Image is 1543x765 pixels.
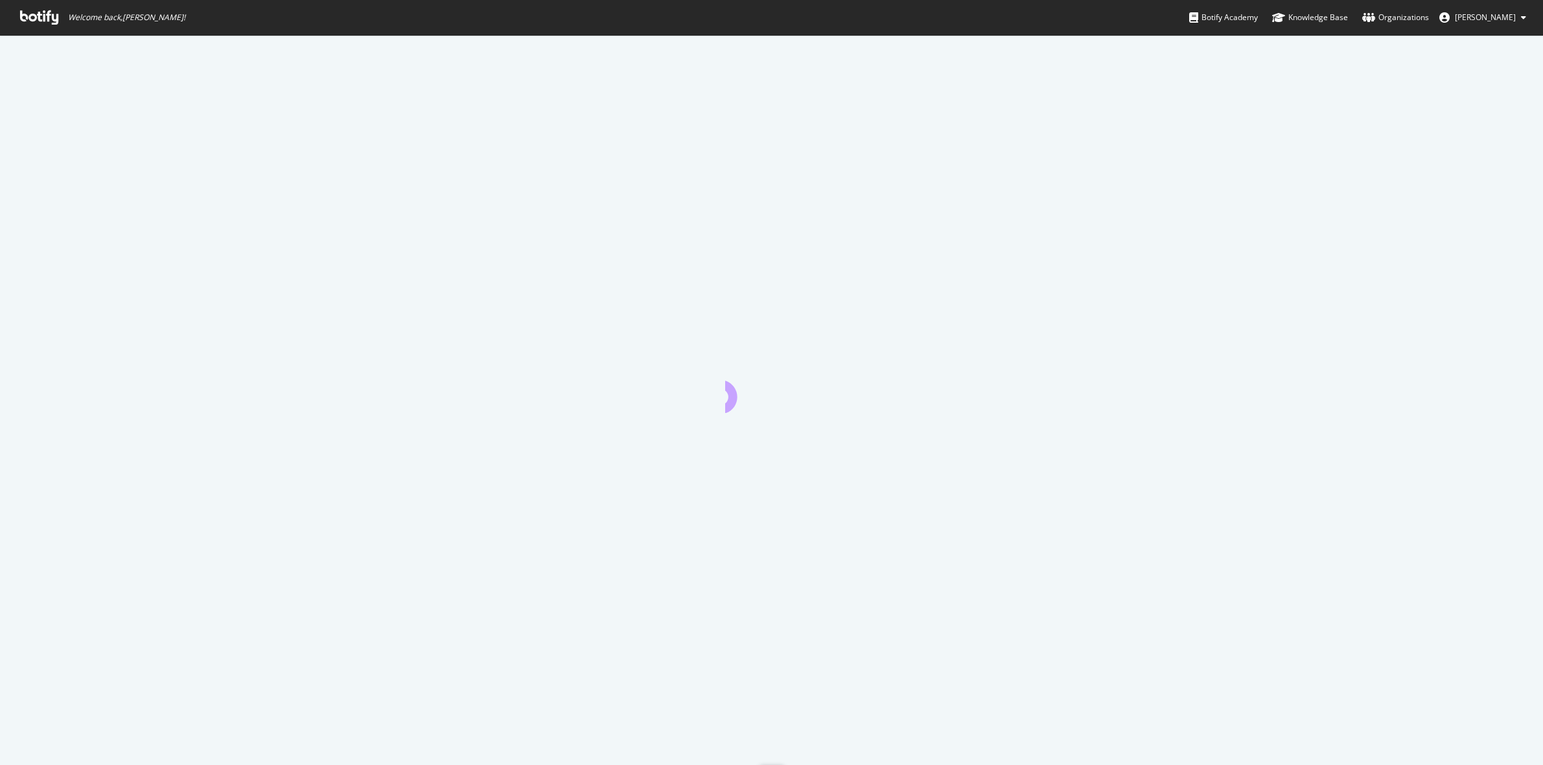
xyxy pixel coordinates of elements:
[1455,12,1516,23] span: Brendan O'Connell
[68,12,185,23] span: Welcome back, [PERSON_NAME] !
[1429,7,1537,28] button: [PERSON_NAME]
[1189,11,1258,24] div: Botify Academy
[725,366,818,413] div: animation
[1272,11,1348,24] div: Knowledge Base
[1362,11,1429,24] div: Organizations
